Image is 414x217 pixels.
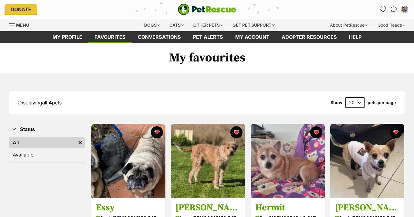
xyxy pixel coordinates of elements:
span: Displaying pets [18,100,62,106]
span: Menu [16,22,29,28]
a: My account [229,31,276,43]
a: Pet alerts [187,31,229,43]
img: Essy [91,124,165,198]
button: Status [9,126,85,133]
button: My account [400,5,409,14]
h3: Hermit [255,202,320,213]
a: Conversations [389,5,399,14]
div: Other pets [189,19,227,31]
div: Get pet support [228,19,279,31]
img: chat-41dd97257d64d25036548639549fe6c8038ab92f7586957e7f3b1b290dea8141.svg [391,6,397,12]
div: Good Reads [373,19,409,31]
img: Hermit [251,124,325,198]
a: Donate [5,4,37,15]
a: Remove filter [76,137,85,148]
span: Show [331,100,342,105]
label: pets per page [368,100,396,105]
a: Available [9,149,85,160]
a: Favourites [88,31,132,43]
a: Favourites [378,5,388,14]
img: Susie [330,124,404,198]
div: Status [9,136,85,163]
a: Adopter resources [276,31,343,43]
button: favourite [310,126,322,138]
a: All [9,137,76,148]
div: Cats [165,19,188,31]
div: Dogs [140,19,164,31]
h3: [PERSON_NAME] [335,202,400,213]
a: conversations [132,31,187,43]
a: Help [343,31,368,43]
a: My profile [46,31,88,43]
button: favourite [390,126,402,138]
a: Menu [9,19,33,30]
button: favourite [230,126,243,138]
strong: all 4 [42,100,52,106]
div: About PetRescue [326,19,372,31]
img: logo-e224e6f780fb5917bec1dbf3a21bbac754714ae5b6737aabdf751b685950b380.svg [178,4,236,15]
h3: Essy [96,202,161,213]
button: favourite [151,126,163,138]
a: PetRescue [178,4,236,15]
h3: [PERSON_NAME] [175,202,240,213]
img: Billy [171,124,245,198]
img: Leonie Clancy profile pic [402,6,408,12]
ul: Account quick links [378,5,409,14]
